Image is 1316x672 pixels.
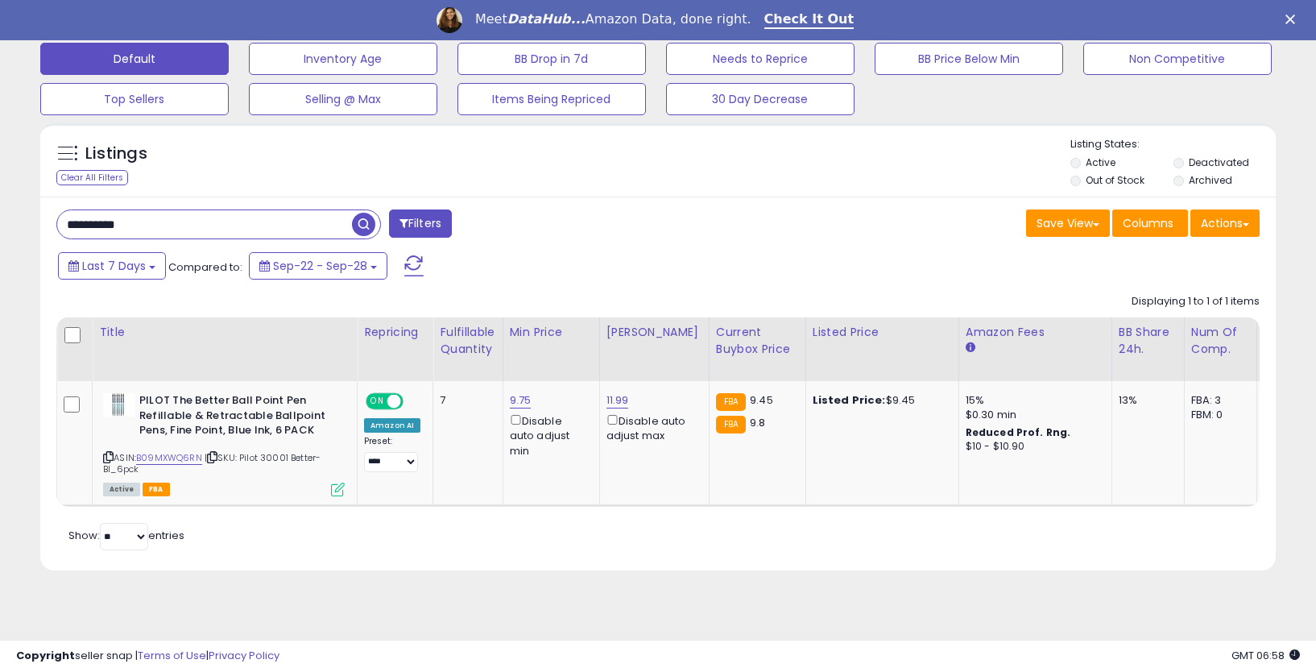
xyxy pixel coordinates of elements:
[813,393,946,408] div: $9.45
[389,209,452,238] button: Filters
[764,11,855,29] a: Check It Out
[401,395,427,409] span: OFF
[716,324,799,358] div: Current Buybox Price
[457,83,646,115] button: Items Being Repriced
[966,324,1105,341] div: Amazon Fees
[966,408,1099,422] div: $0.30 min
[1086,156,1115,169] label: Active
[249,83,437,115] button: Selling @ Max
[1083,43,1272,75] button: Non Competitive
[56,170,128,185] div: Clear All Filters
[16,648,75,663] strong: Copyright
[813,392,886,408] b: Listed Price:
[606,392,629,409] a: 11.99
[273,258,367,274] span: Sep-22 - Sep-28
[507,11,586,27] i: DataHub...
[666,43,855,75] button: Needs to Reprice
[666,83,855,115] button: 30 Day Decrease
[750,392,773,408] span: 9.45
[40,43,229,75] button: Default
[168,259,242,275] span: Compared to:
[58,252,166,280] button: Last 7 Days
[209,648,279,663] a: Privacy Policy
[606,412,697,443] div: Disable auto adjust max
[1189,156,1249,169] label: Deactivated
[103,393,135,417] img: 41DWcmLYLTL._SL40_.jpg
[716,416,746,433] small: FBA
[143,483,170,496] span: FBA
[103,483,140,496] span: All listings currently available for purchase on Amazon
[367,395,387,409] span: ON
[99,324,350,341] div: Title
[716,393,746,411] small: FBA
[437,7,462,33] img: Profile image for Georgie
[249,252,387,280] button: Sep-22 - Sep-28
[440,324,495,358] div: Fulfillable Quantity
[1112,209,1188,237] button: Columns
[1119,324,1177,358] div: BB Share 24h.
[1132,294,1260,309] div: Displaying 1 to 1 of 1 items
[364,436,420,472] div: Preset:
[68,528,184,543] span: Show: entries
[966,440,1099,454] div: $10 - $10.90
[440,393,490,408] div: 7
[136,451,202,465] a: B09MXWQ6RN
[510,392,532,409] a: 9.75
[1285,15,1302,24] div: Close
[1189,173,1232,187] label: Archived
[82,258,146,274] span: Last 7 Days
[475,11,751,27] div: Meet Amazon Data, done right.
[1190,209,1260,237] button: Actions
[16,649,279,664] div: seller snap | |
[1191,393,1244,408] div: FBA: 3
[103,393,345,495] div: ASIN:
[875,43,1063,75] button: BB Price Below Min
[966,393,1099,408] div: 15%
[1119,393,1172,408] div: 13%
[364,324,426,341] div: Repricing
[1191,324,1250,358] div: Num of Comp.
[103,451,321,475] span: | SKU: Pilot 30001 Better-Bl_6pck
[510,412,587,458] div: Disable auto adjust min
[1231,648,1300,663] span: 2025-10-7 06:58 GMT
[364,418,420,433] div: Amazon AI
[813,324,952,341] div: Listed Price
[966,341,975,355] small: Amazon Fees.
[249,43,437,75] button: Inventory Age
[138,648,206,663] a: Terms of Use
[1026,209,1110,237] button: Save View
[1123,215,1173,231] span: Columns
[606,324,702,341] div: [PERSON_NAME]
[139,393,335,442] b: PILOT The Better Ball Point Pen Refillable & Retractable Ballpoint Pens, Fine Point, Blue Ink, 6 ...
[1191,408,1244,422] div: FBM: 0
[85,143,147,165] h5: Listings
[1070,137,1276,152] p: Listing States:
[510,324,593,341] div: Min Price
[457,43,646,75] button: BB Drop in 7d
[1086,173,1144,187] label: Out of Stock
[966,425,1071,439] b: Reduced Prof. Rng.
[40,83,229,115] button: Top Sellers
[750,415,765,430] span: 9.8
